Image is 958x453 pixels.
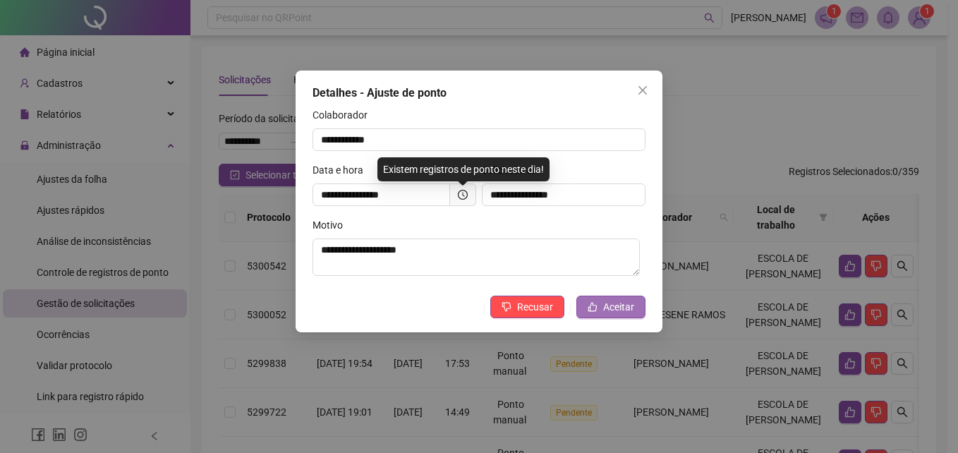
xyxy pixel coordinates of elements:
button: Aceitar [576,296,645,318]
span: clock-circle [458,190,468,200]
span: like [588,302,598,312]
button: Recusar [490,296,564,318]
label: Colaborador [313,107,377,123]
span: Recusar [517,299,553,315]
div: Detalhes - Ajuste de ponto [313,85,645,102]
button: Close [631,79,654,102]
div: Existem registros de ponto neste dia! [377,157,550,181]
label: Motivo [313,217,352,233]
span: close [637,85,648,96]
span: dislike [502,302,511,312]
label: Data e hora [313,162,372,178]
span: Aceitar [603,299,634,315]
